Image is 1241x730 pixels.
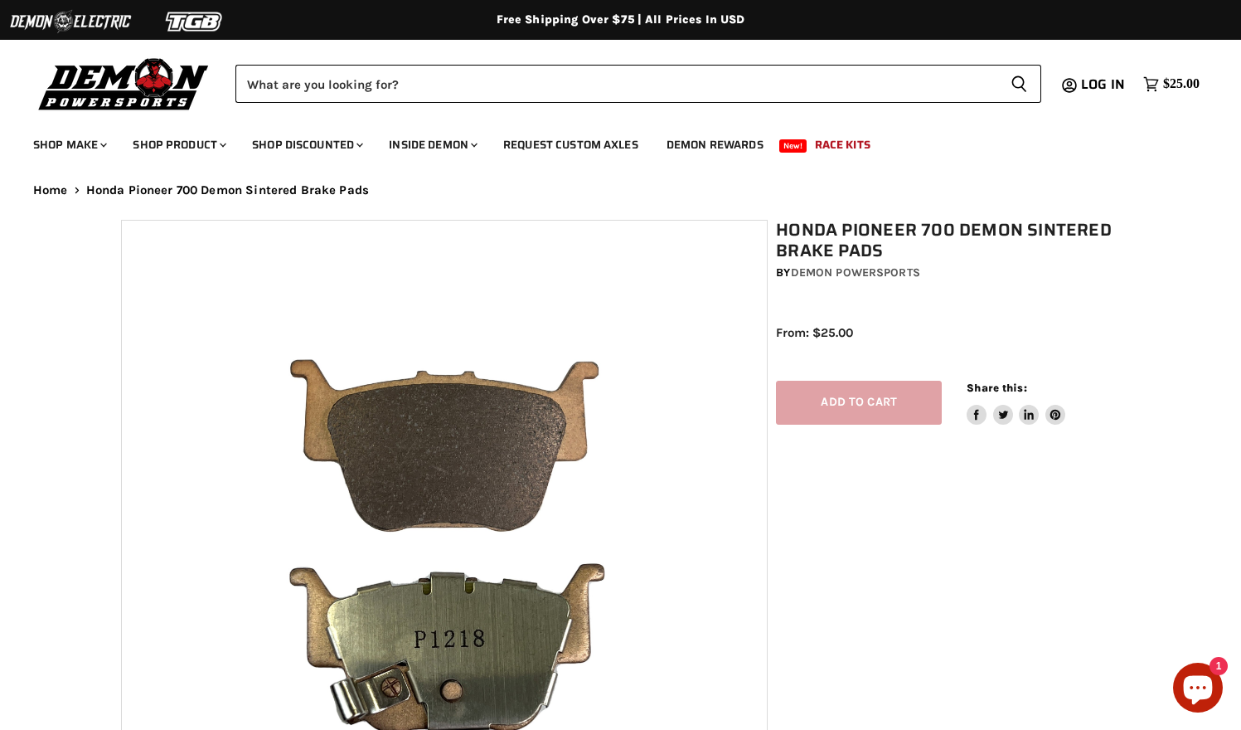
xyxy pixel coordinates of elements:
h1: Honda Pioneer 700 Demon Sintered Brake Pads [776,220,1128,261]
ul: Main menu [21,121,1195,162]
input: Search [235,65,997,103]
a: $25.00 [1135,72,1208,96]
a: Shop Product [120,128,236,162]
span: New! [779,139,807,153]
a: Demon Powersports [791,265,920,280]
img: TGB Logo 2 [133,6,257,37]
a: Shop Discounted [240,128,373,162]
span: Honda Pioneer 700 Demon Sintered Brake Pads [86,183,369,197]
span: Log in [1081,74,1125,95]
button: Search [997,65,1041,103]
img: Demon Electric Logo 2 [8,6,133,37]
a: Log in [1074,77,1135,92]
span: Share this: [967,382,1026,394]
span: $25.00 [1163,76,1200,92]
a: Shop Make [21,128,117,162]
a: Home [33,183,68,197]
span: From: $25.00 [776,325,853,340]
inbox-online-store-chat: Shopify online store chat [1168,663,1228,717]
form: Product [235,65,1041,103]
img: Demon Powersports [33,54,215,113]
aside: Share this: [967,381,1065,425]
a: Inside Demon [376,128,487,162]
div: by [776,264,1128,282]
a: Request Custom Axles [491,128,651,162]
a: Race Kits [802,128,883,162]
a: Demon Rewards [654,128,776,162]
